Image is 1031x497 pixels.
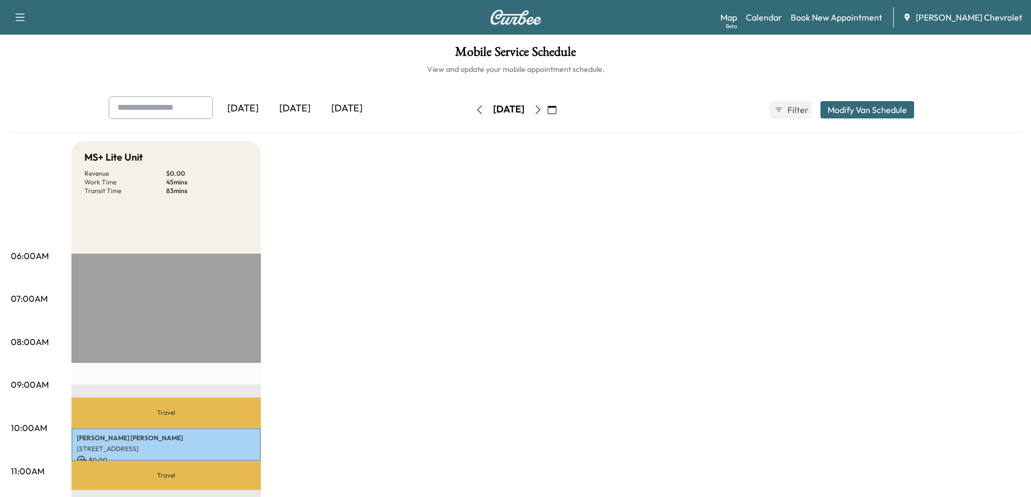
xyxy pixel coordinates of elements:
[166,169,248,178] p: $ 0.00
[321,96,373,121] div: [DATE]
[11,45,1020,64] h1: Mobile Service Schedule
[77,445,255,453] p: [STREET_ADDRESS]
[84,178,166,187] p: Work Time
[770,101,812,118] button: Filter
[11,292,48,305] p: 07:00AM
[166,187,248,195] p: 83 mins
[166,178,248,187] p: 45 mins
[820,101,914,118] button: Modify Van Schedule
[84,187,166,195] p: Transit Time
[490,10,542,25] img: Curbee Logo
[217,96,269,121] div: [DATE]
[11,335,49,348] p: 08:00AM
[746,11,782,24] a: Calendar
[787,103,807,116] span: Filter
[11,249,49,262] p: 06:00AM
[269,96,321,121] div: [DATE]
[71,461,261,490] p: Travel
[916,11,1022,24] span: [PERSON_NAME] Chevrolet
[84,169,166,178] p: Revenue
[11,465,44,478] p: 11:00AM
[726,22,737,30] div: Beta
[71,397,261,428] p: Travel
[11,64,1020,75] h6: View and update your mobile appointment schedule.
[77,434,255,442] p: [PERSON_NAME] [PERSON_NAME]
[11,378,49,391] p: 09:00AM
[493,103,524,116] div: [DATE]
[84,150,143,165] h5: MS+ Lite Unit
[720,11,737,24] a: MapBeta
[11,421,47,434] p: 10:00AM
[791,11,882,24] a: Book New Appointment
[77,455,255,465] p: $ 0.00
